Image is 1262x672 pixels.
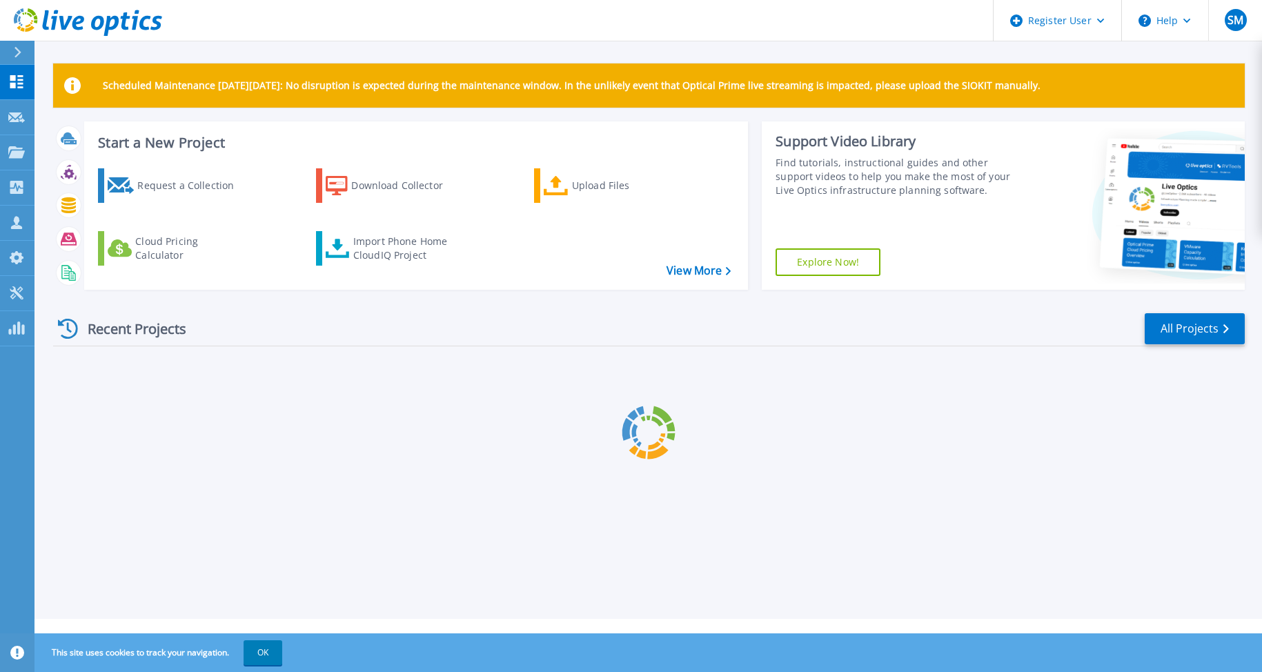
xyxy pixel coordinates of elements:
[98,231,252,266] a: Cloud Pricing Calculator
[667,264,731,277] a: View More
[137,172,248,199] div: Request a Collection
[776,248,880,276] a: Explore Now!
[1145,313,1245,344] a: All Projects
[351,172,462,199] div: Download Collector
[98,135,730,150] h3: Start a New Project
[353,235,461,262] div: Import Phone Home CloudIQ Project
[1228,14,1243,26] span: SM
[135,235,246,262] div: Cloud Pricing Calculator
[776,156,1021,197] div: Find tutorials, instructional guides and other support videos to help you make the most of your L...
[103,80,1041,91] p: Scheduled Maintenance [DATE][DATE]: No disruption is expected during the maintenance window. In t...
[98,168,252,203] a: Request a Collection
[38,640,282,665] span: This site uses cookies to track your navigation.
[244,640,282,665] button: OK
[53,312,205,346] div: Recent Projects
[572,172,682,199] div: Upload Files
[776,132,1021,150] div: Support Video Library
[534,168,688,203] a: Upload Files
[316,168,470,203] a: Download Collector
